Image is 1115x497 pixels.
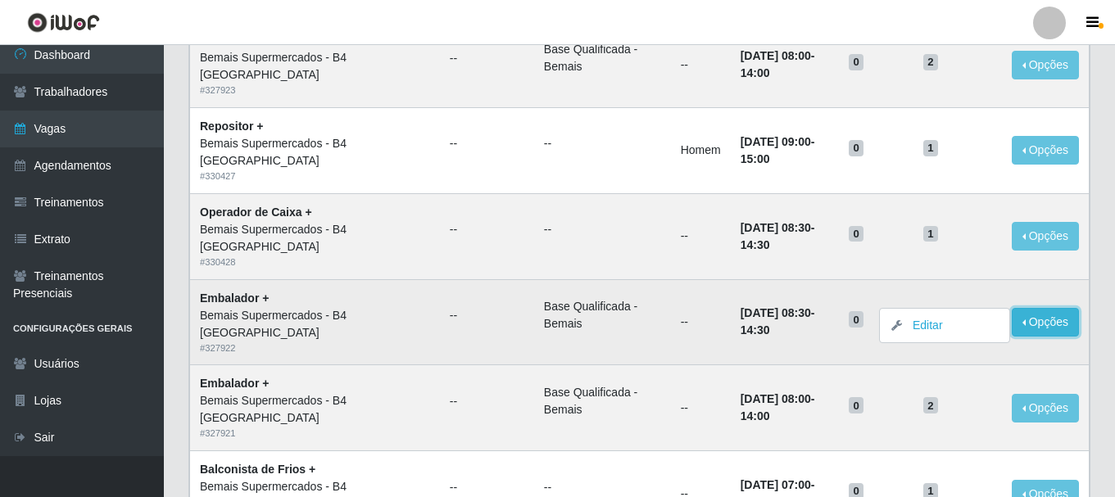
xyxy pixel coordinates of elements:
strong: - [741,306,815,337]
li: Base Qualificada - Bemais [544,41,661,75]
strong: Balconista de Frios + [200,463,315,476]
button: Opções [1012,308,1079,337]
div: # 330427 [200,169,430,183]
div: # 327922 [200,341,430,355]
button: Opções [1012,136,1079,165]
time: [DATE] 08:30 [741,221,811,234]
div: # 327921 [200,427,430,441]
td: Homem [671,107,731,193]
li: Base Qualificada - Bemais [544,298,661,332]
ul: -- [544,479,661,496]
time: [DATE] 09:00 [741,135,811,148]
button: Opções [1012,394,1079,422]
strong: Operador de Caixa + [200,206,312,219]
time: 15:00 [741,152,770,165]
time: [DATE] 08:00 [741,392,811,405]
div: Bemais Supermercados - B4 [GEOGRAPHIC_DATA] [200,221,430,255]
time: [DATE] 07:00 [741,478,811,491]
div: Bemais Supermercados - B4 [GEOGRAPHIC_DATA] [200,307,430,341]
ul: -- [544,221,661,238]
img: CoreUI Logo [27,12,100,33]
ul: -- [450,479,524,496]
span: 2 [923,397,938,413]
ul: -- [450,307,524,324]
time: 14:00 [741,409,770,422]
time: [DATE] 08:00 [741,49,811,62]
ul: -- [450,221,524,238]
strong: - [741,135,815,165]
time: [DATE] 08:30 [741,306,811,319]
span: 0 [849,140,863,156]
ul: -- [450,50,524,67]
div: Bemais Supermercados - B4 [GEOGRAPHIC_DATA] [200,392,430,427]
div: Bemais Supermercados - B4 [GEOGRAPHIC_DATA] [200,135,430,169]
ul: -- [450,393,524,410]
span: 0 [849,311,863,328]
button: Opções [1012,222,1079,251]
strong: - [741,221,815,251]
time: 14:30 [741,238,770,251]
strong: Embalador + [200,377,269,390]
a: Editar [896,319,943,332]
ul: -- [450,135,524,152]
span: 1 [923,140,938,156]
span: 0 [849,397,863,413]
time: 14:00 [741,66,770,79]
ul: -- [544,135,661,152]
strong: Embalador + [200,291,269,305]
li: Base Qualificada - Bemais [544,384,661,418]
span: 0 [849,54,863,70]
button: Opções [1012,51,1079,79]
strong: Repositor + [200,120,263,133]
time: 14:30 [741,323,770,337]
div: Bemais Supermercados - B4 [GEOGRAPHIC_DATA] [200,49,430,84]
span: 2 [923,54,938,70]
td: -- [671,22,731,108]
span: 1 [923,226,938,242]
strong: - [741,49,815,79]
td: -- [671,193,731,279]
div: # 327923 [200,84,430,97]
td: -- [671,279,731,365]
td: -- [671,365,731,451]
span: 0 [849,226,863,242]
div: # 330428 [200,255,430,269]
strong: - [741,392,815,422]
